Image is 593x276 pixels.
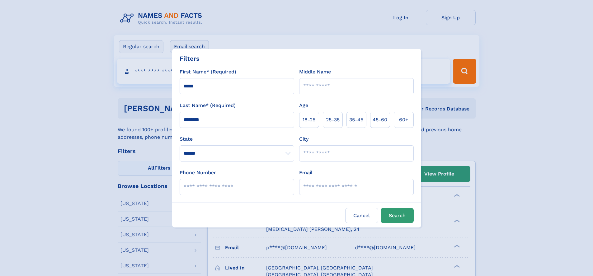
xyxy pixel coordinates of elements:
[345,208,378,223] label: Cancel
[180,169,216,176] label: Phone Number
[399,116,408,124] span: 60+
[180,54,200,63] div: Filters
[326,116,340,124] span: 25‑35
[381,208,414,223] button: Search
[299,68,331,76] label: Middle Name
[180,102,236,109] label: Last Name* (Required)
[299,169,313,176] label: Email
[180,135,294,143] label: State
[299,135,308,143] label: City
[180,68,236,76] label: First Name* (Required)
[299,102,308,109] label: Age
[303,116,315,124] span: 18‑25
[349,116,363,124] span: 35‑45
[373,116,387,124] span: 45‑60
